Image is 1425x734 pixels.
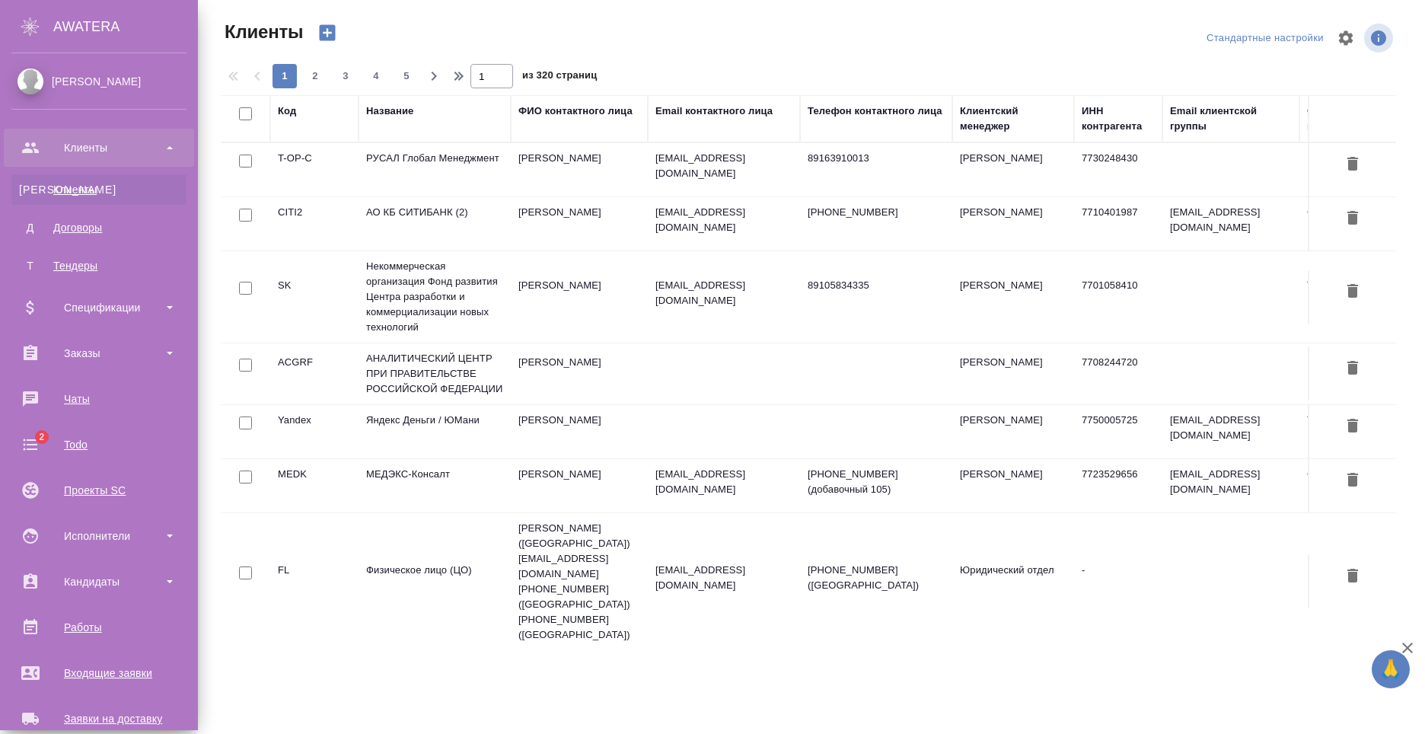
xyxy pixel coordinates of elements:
[333,69,358,84] span: 3
[11,342,186,365] div: Заказы
[1299,555,1421,608] td: ЦО
[333,64,358,88] button: 3
[808,467,945,497] p: [PHONE_NUMBER] (добавочный 105)
[11,707,186,730] div: Заявки на доставку
[4,380,194,418] a: Чаты
[808,151,945,166] p: 89163910013
[19,258,179,273] div: Тендеры
[11,388,186,410] div: Чаты
[511,513,648,650] td: [PERSON_NAME] ([GEOGRAPHIC_DATA]) [EMAIL_ADDRESS][DOMAIN_NAME] [PHONE_NUMBER] ([GEOGRAPHIC_DATA])...
[1340,467,1366,495] button: Удалить
[1299,143,1421,196] td: Русал
[952,555,1074,608] td: Юридический отдел
[1074,197,1162,251] td: 7710401987
[511,270,648,324] td: [PERSON_NAME]
[270,197,359,251] td: CITI2
[808,205,945,220] p: [PHONE_NUMBER]
[270,270,359,324] td: SK
[1170,104,1292,134] div: Email клиентской группы
[11,433,186,456] div: Todo
[1074,270,1162,324] td: 7701058410
[11,479,186,502] div: Проекты SC
[655,205,792,235] p: [EMAIL_ADDRESS][DOMAIN_NAME]
[278,104,296,119] div: Код
[518,104,633,119] div: ФИО контактного лица
[808,563,945,593] p: [PHONE_NUMBER] ([GEOGRAPHIC_DATA])
[522,66,597,88] span: из 320 страниц
[270,555,359,608] td: FL
[11,136,186,159] div: Клиенты
[952,197,1074,251] td: [PERSON_NAME]
[952,459,1074,512] td: [PERSON_NAME]
[960,104,1066,134] div: Клиентский менеджер
[655,278,792,308] p: [EMAIL_ADDRESS][DOMAIN_NAME]
[1340,563,1366,591] button: Удалить
[11,662,186,685] div: Входящие заявки
[952,347,1074,401] td: [PERSON_NAME]
[1372,650,1410,688] button: 🙏
[11,616,186,639] div: Работы
[364,64,388,88] button: 4
[359,143,511,196] td: РУСАЛ Глобал Менеджмент
[359,405,511,458] td: Яндекс Деньги / ЮМани
[1364,24,1396,53] span: Посмотреть информацию
[1299,270,1421,324] td: Технический
[19,182,179,197] div: Клиенты
[1328,20,1364,56] span: Настроить таблицу
[270,143,359,196] td: T-OP-C
[1074,459,1162,512] td: 7723529656
[952,270,1074,324] td: [PERSON_NAME]
[359,343,511,404] td: АНАЛИТИЧЕСКИЙ ЦЕНТР ПРИ ПРАВИТЕЛЬСТВЕ РОССИЙСКОЙ ФЕДЕРАЦИИ
[4,654,194,692] a: Входящие заявки
[655,563,792,593] p: [EMAIL_ADDRESS][DOMAIN_NAME]
[1162,405,1299,458] td: [EMAIL_ADDRESS][DOMAIN_NAME]
[808,104,942,119] div: Телефон контактного лица
[4,426,194,464] a: 2Todo
[11,525,186,547] div: Исполнители
[221,20,303,44] span: Клиенты
[1074,143,1162,196] td: 7730248430
[4,608,194,646] a: Работы
[1074,347,1162,401] td: 7708244720
[1203,27,1328,50] div: split button
[359,197,511,251] td: АО КБ СИТИБАНК (2)
[270,459,359,512] td: MEDK
[1340,278,1366,306] button: Удалить
[1299,405,1421,458] td: Таганка
[952,405,1074,458] td: [PERSON_NAME]
[11,174,186,205] a: [PERSON_NAME]Клиенты
[1299,197,1421,251] td: Сити
[303,64,327,88] button: 2
[30,429,53,445] span: 2
[11,570,186,593] div: Кандидаты
[655,151,792,181] p: [EMAIL_ADDRESS][DOMAIN_NAME]
[1299,459,1421,512] td: Сити3
[270,347,359,401] td: ACGRF
[53,11,198,42] div: AWATERA
[1162,459,1299,512] td: [EMAIL_ADDRESS][DOMAIN_NAME]
[11,251,186,281] a: ТТендеры
[309,20,346,46] button: Создать
[359,251,511,343] td: Некоммерческая организация Фонд развития Центра разработки и коммерциализации новых технологий
[394,69,419,84] span: 5
[808,278,945,293] p: 89105834335
[11,73,186,90] div: [PERSON_NAME]
[655,104,773,119] div: Email контактного лица
[511,459,648,512] td: [PERSON_NAME]
[952,143,1074,196] td: [PERSON_NAME]
[19,220,179,235] div: Договоры
[511,143,648,196] td: [PERSON_NAME]
[1340,151,1366,179] button: Удалить
[655,467,792,497] p: [EMAIL_ADDRESS][DOMAIN_NAME]
[1307,104,1414,134] div: Ответственная команда
[1340,413,1366,441] button: Удалить
[1340,205,1366,233] button: Удалить
[366,104,413,119] div: Название
[303,69,327,84] span: 2
[359,459,511,512] td: МЕДЭКС-Консалт
[270,405,359,458] td: Yandex
[394,64,419,88] button: 5
[1162,197,1299,251] td: [EMAIL_ADDRESS][DOMAIN_NAME]
[364,69,388,84] span: 4
[1074,555,1162,608] td: -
